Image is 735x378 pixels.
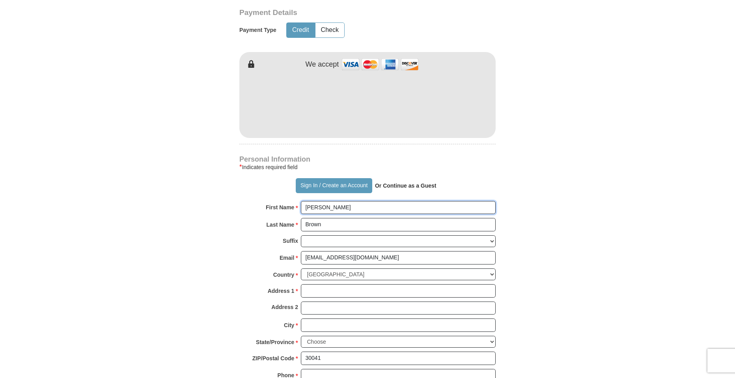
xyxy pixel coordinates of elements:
h3: Payment Details [239,8,440,17]
strong: Suffix [283,235,298,246]
h5: Payment Type [239,27,276,34]
button: Credit [287,23,315,37]
strong: Address 2 [271,302,298,313]
button: Sign In / Create an Account [296,178,372,193]
strong: Address 1 [268,285,295,296]
h4: Personal Information [239,156,496,162]
strong: Or Continue as a Guest [375,182,437,189]
strong: City [284,320,294,331]
strong: Country [273,269,295,280]
img: credit cards accepted [341,56,420,73]
strong: Email [280,252,294,263]
div: Indicates required field [239,162,496,172]
strong: State/Province [256,337,294,348]
h4: We accept [306,60,339,69]
strong: First Name [266,202,294,213]
button: Check [315,23,344,37]
strong: ZIP/Postal Code [252,353,295,364]
strong: Last Name [267,219,295,230]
